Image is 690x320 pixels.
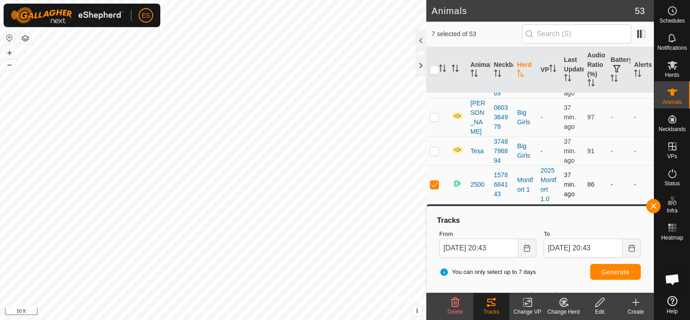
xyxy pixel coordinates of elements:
div: Tracks [473,308,509,316]
span: 7 selected of 53 [432,29,522,39]
div: Open chat [659,266,686,293]
span: 86 [587,181,595,188]
p-sorticon: Activate to sort [587,80,595,88]
td: - [607,136,630,165]
button: Generate [590,264,641,280]
span: 53 [635,4,645,18]
td: - [607,165,630,204]
button: + [4,47,15,58]
span: [PERSON_NAME] [471,99,487,136]
a: 2025 Montfort 1.0 [541,167,556,202]
p-sorticon: Activate to sort [471,71,478,78]
td: - [630,98,654,136]
div: Montfort 1 [517,175,533,194]
td: - [607,98,630,136]
span: Heatmap [661,235,683,240]
button: – [4,59,15,70]
img: Gallagher Logo [11,7,124,24]
span: Delete [448,309,463,315]
div: 3748796894 [494,137,510,165]
th: Herd [513,47,537,93]
button: Choose Date [518,239,536,258]
app-display-virtual-paddock-transition: - [541,147,543,155]
p-sorticon: Activate to sort [494,71,501,78]
div: Big Girls [517,108,533,127]
th: Audio Ratio (%) [584,47,607,93]
p-sorticon: Activate to sort [564,75,571,83]
span: ES [142,11,150,20]
span: Animals [662,99,682,105]
button: Reset Map [4,33,15,43]
p-sorticon: Activate to sort [452,66,459,73]
span: Tesa [471,146,484,156]
div: 0603364978 [494,103,510,132]
span: Herds [665,72,679,78]
th: Last Updated [560,47,584,93]
span: VPs [667,154,677,159]
span: 2500 [471,180,485,189]
th: Battery [607,47,630,93]
a: Contact Us [222,308,249,316]
input: Search (S) [522,24,631,43]
span: Sep 29, 2025, 8:06 PM [564,171,576,198]
th: Alerts [630,47,654,93]
div: Edit [582,308,618,316]
img: In Progress [452,146,463,154]
span: Sep 29, 2025, 8:06 PM [564,138,576,164]
p-sorticon: Activate to sort [549,66,556,73]
p-sorticon: Activate to sort [439,66,446,73]
span: i [416,307,418,315]
span: You can only select up to 7 days [439,268,536,277]
a: Privacy Policy [177,308,211,316]
p-sorticon: Activate to sort [517,71,524,78]
div: Big Girls [517,141,533,160]
td: - [630,136,654,165]
div: Tracks [436,215,644,226]
span: Help [667,309,678,314]
span: Sep 29, 2025, 8:07 PM [564,104,576,130]
th: Neckband [490,47,514,93]
span: Generate [601,268,629,276]
span: Neckbands [658,127,685,132]
img: In Progress [452,112,463,120]
td: - [630,165,654,204]
span: Infra [667,208,677,213]
a: Help [654,292,690,318]
span: Schedules [659,18,685,24]
th: Animal [467,47,490,93]
label: From [439,230,536,239]
span: 97 [587,113,595,121]
span: Sep 29, 2025, 7:52 PM [564,71,576,97]
h2: Animals [432,5,635,16]
app-display-virtual-paddock-transition: - [541,113,543,121]
p-sorticon: Activate to sort [611,76,618,83]
label: To [544,230,641,239]
div: Create [618,308,654,316]
button: Choose Date [623,239,641,258]
div: 1578684143 [494,170,510,199]
th: VP [537,47,560,93]
button: i [412,306,422,316]
button: Map Layers [20,33,31,44]
span: Notifications [657,45,687,51]
span: 91 [587,147,595,155]
span: Status [664,181,680,186]
div: Change Herd [545,308,582,316]
div: Change VP [509,308,545,316]
p-sorticon: Activate to sort [634,71,641,78]
img: returning on [452,178,462,189]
